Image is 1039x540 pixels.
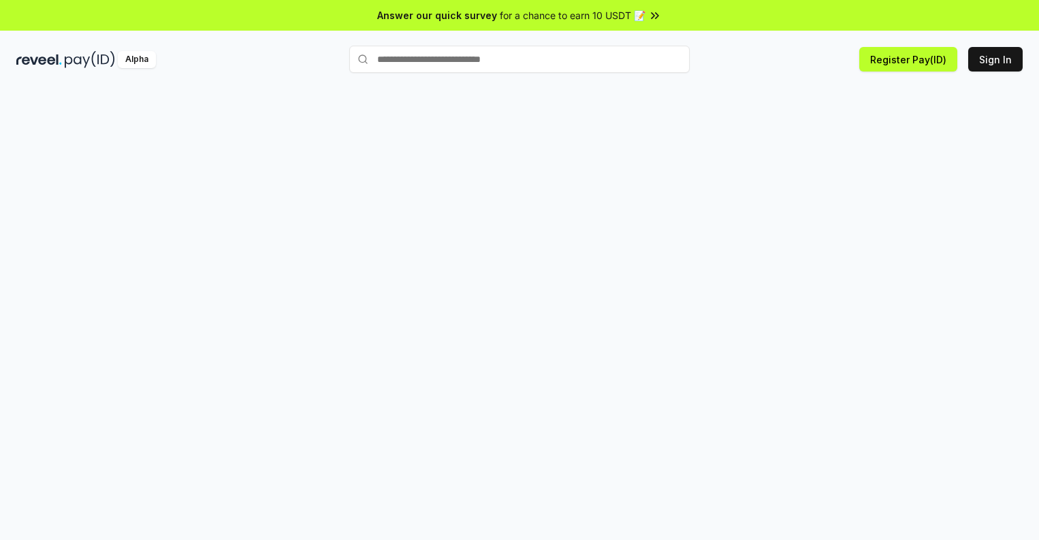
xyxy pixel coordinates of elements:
[968,47,1023,72] button: Sign In
[16,51,62,68] img: reveel_dark
[377,8,497,22] span: Answer our quick survey
[118,51,156,68] div: Alpha
[859,47,957,72] button: Register Pay(ID)
[65,51,115,68] img: pay_id
[500,8,645,22] span: for a chance to earn 10 USDT 📝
